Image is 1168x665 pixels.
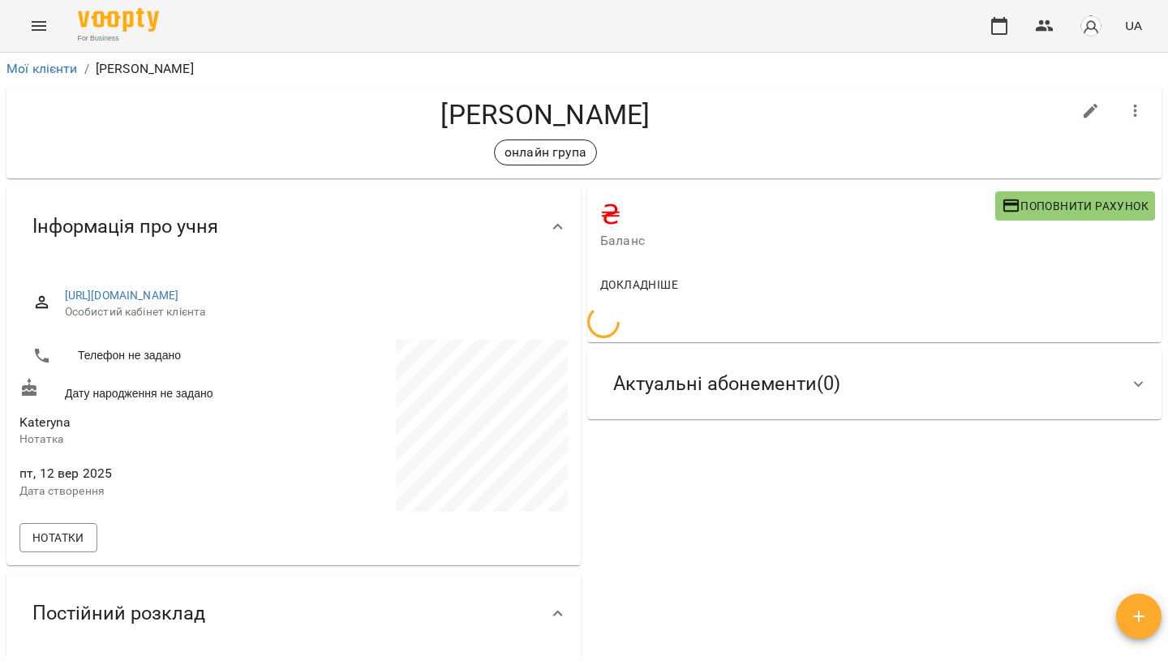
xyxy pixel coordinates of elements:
[19,523,97,552] button: Нотатки
[600,231,995,251] span: Баланс
[78,33,159,44] span: For Business
[19,340,290,372] li: Телефон не задано
[32,214,218,239] span: Інформація про учня
[587,349,1162,419] div: Актуальні абонементи(0)
[494,139,597,165] div: онлайн група
[6,572,581,655] div: Постійний розклад
[19,431,290,448] p: Нотатка
[600,275,678,294] span: Докладніше
[19,98,1071,131] h4: [PERSON_NAME]
[505,143,586,162] p: онлайн група
[65,289,179,302] a: [URL][DOMAIN_NAME]
[16,375,294,405] div: Дату народження не задано
[6,185,581,268] div: Інформація про учня
[1119,11,1149,41] button: UA
[32,601,205,626] span: Постійний розклад
[6,59,1162,79] nav: breadcrumb
[19,483,290,500] p: Дата створення
[84,59,89,79] li: /
[78,8,159,32] img: Voopty Logo
[32,528,84,547] span: Нотатки
[1002,196,1149,216] span: Поповнити рахунок
[600,198,995,231] h4: ₴
[613,371,840,397] span: Актуальні абонементи ( 0 )
[65,304,555,320] span: Особистий кабінет клієнта
[19,6,58,45] button: Menu
[995,191,1155,221] button: Поповнити рахунок
[96,59,194,79] p: [PERSON_NAME]
[6,61,78,76] a: Мої клієнти
[1125,17,1142,34] span: UA
[1080,15,1102,37] img: avatar_s.png
[594,270,685,299] button: Докладніше
[19,464,290,483] span: пт, 12 вер 2025
[19,414,71,430] span: Kateryna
